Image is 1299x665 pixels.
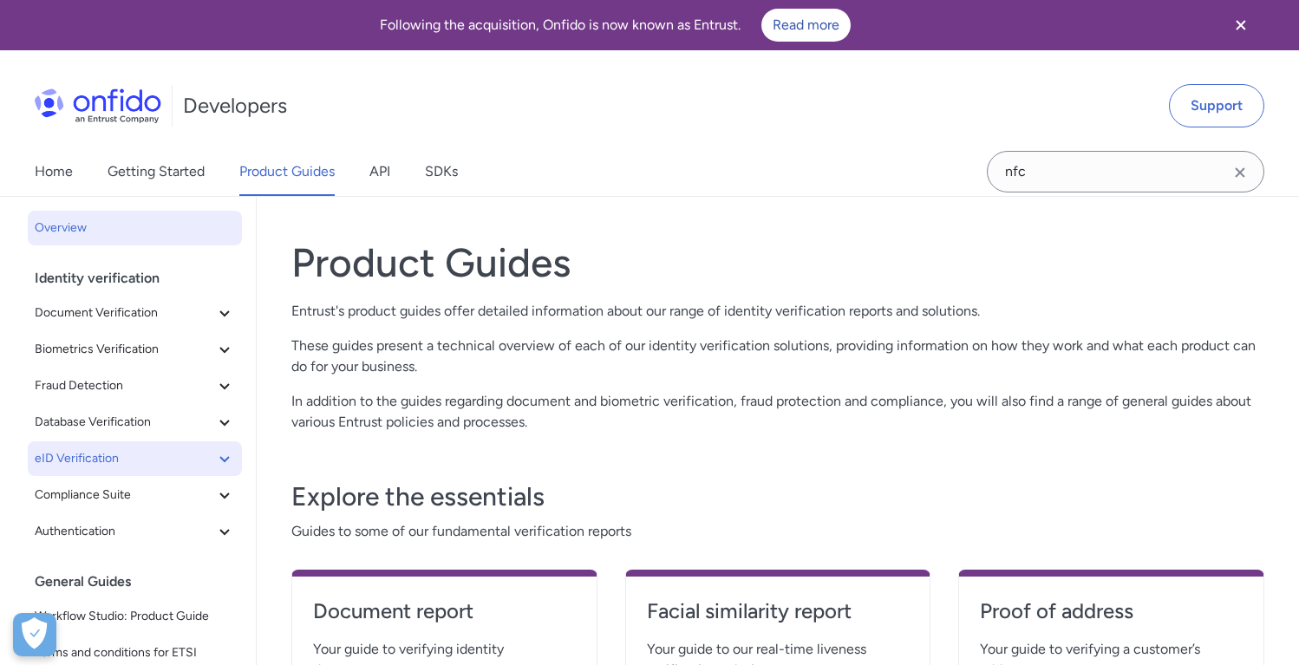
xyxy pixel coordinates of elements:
svg: Clear search field button [1230,162,1250,183]
a: Product Guides [239,147,335,196]
span: Fraud Detection [35,375,214,396]
div: Identity verification [35,261,249,296]
button: Database Verification [28,405,242,440]
p: These guides present a technical overview of each of our identity verification solutions, providi... [291,336,1264,377]
span: Overview [35,218,235,238]
a: Support [1169,84,1264,127]
button: Open Preferences [13,613,56,656]
span: Compliance Suite [35,485,214,505]
button: Compliance Suite [28,478,242,512]
a: SDKs [425,147,458,196]
a: Workflow Studio: Product Guide [28,599,242,634]
button: Biometrics Verification [28,332,242,367]
a: Facial similarity report [647,597,910,639]
h1: Product Guides [291,238,1264,287]
span: Guides to some of our fundamental verification reports [291,521,1264,542]
h1: Developers [183,92,287,120]
button: Fraud Detection [28,368,242,403]
h3: Explore the essentials [291,479,1264,514]
h4: Facial similarity report [647,597,910,625]
img: Onfido Logo [35,88,161,123]
div: Following the acquisition, Onfido is now known as Entrust. [21,9,1209,42]
a: Proof of address [980,597,1243,639]
div: General Guides [35,564,249,599]
p: Entrust's product guides offer detailed information about our range of identity verification repo... [291,301,1264,322]
button: eID Verification [28,441,242,476]
button: Authentication [28,514,242,549]
a: Overview [28,211,242,245]
span: Document Verification [35,303,214,323]
h4: Document report [313,597,576,625]
a: Read more [761,9,851,42]
p: In addition to the guides regarding document and biometric verification, fraud protection and com... [291,391,1264,433]
a: Getting Started [108,147,205,196]
button: Close banner [1209,3,1273,47]
span: Authentication [35,521,214,542]
span: Database Verification [35,412,214,433]
span: eID Verification [35,448,214,469]
a: API [369,147,390,196]
input: Onfido search input field [987,151,1264,192]
a: Document report [313,597,576,639]
div: Cookie Preferences [13,613,56,656]
span: Workflow Studio: Product Guide [35,606,235,627]
svg: Close banner [1230,15,1251,36]
a: Home [35,147,73,196]
h4: Proof of address [980,597,1243,625]
span: Biometrics Verification [35,339,214,360]
button: Document Verification [28,296,242,330]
